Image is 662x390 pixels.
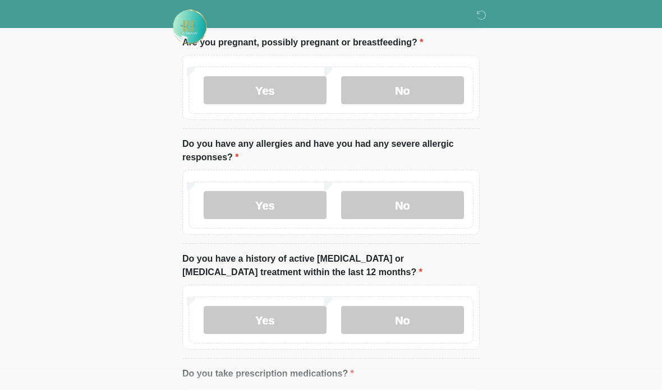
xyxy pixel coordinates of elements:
label: Do you take prescription medications? [182,367,354,380]
label: Do you have a history of active [MEDICAL_DATA] or [MEDICAL_DATA] treatment within the last 12 mon... [182,252,480,279]
label: Do you have any allergies and have you had any severe allergic responses? [182,137,480,164]
label: No [341,306,464,334]
img: Rehydrate Aesthetics & Wellness Logo [171,8,208,45]
label: Yes [204,76,327,104]
label: No [341,76,464,104]
label: Yes [204,306,327,334]
label: Yes [204,191,327,219]
label: No [341,191,464,219]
